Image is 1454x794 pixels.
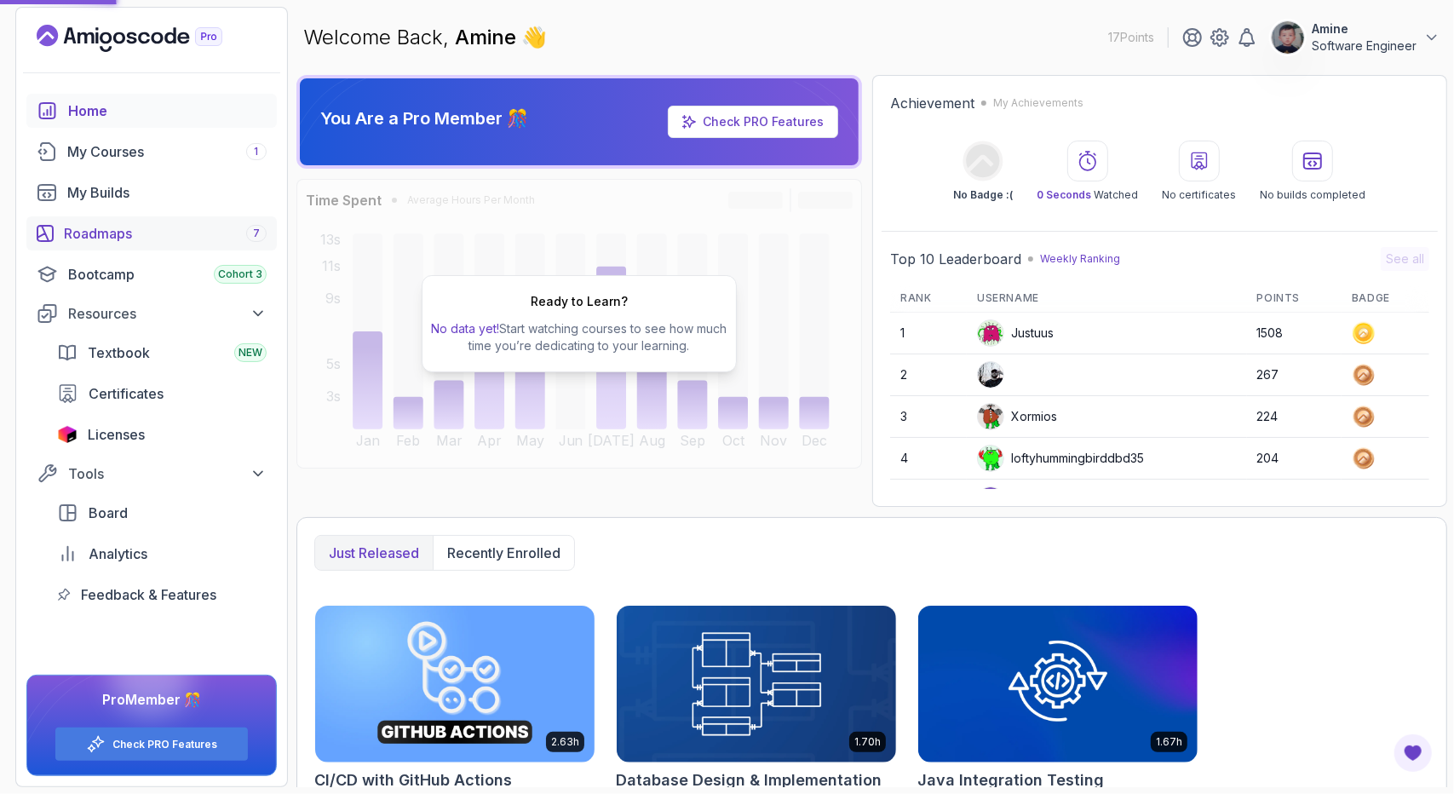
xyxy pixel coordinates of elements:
button: Open Feedback Button [1393,733,1434,774]
button: Resources [26,298,277,329]
p: No certificates [1162,188,1236,202]
h2: Achievement [890,93,974,113]
span: Amine [455,25,521,49]
p: Recently enrolled [447,543,560,563]
span: No data yet! [431,321,499,336]
div: Resources [68,303,267,324]
span: Board [89,503,128,523]
button: Tools [26,458,277,489]
img: user profile image [978,487,1003,513]
a: licenses [47,417,277,452]
button: Recently enrolled [433,536,574,570]
div: My Builds [67,182,267,203]
div: Bootcamp [68,264,267,285]
td: 5 [890,480,967,521]
a: courses [26,135,277,169]
a: Check PRO Features [668,106,838,138]
p: 17 Points [1108,29,1154,46]
td: 203 [1247,480,1342,521]
div: Tools [68,463,267,484]
p: Just released [329,543,419,563]
th: Username [967,285,1246,313]
span: 👋 [520,22,549,52]
button: Just released [315,536,433,570]
span: Cohort 3 [218,268,262,281]
span: 1 [255,145,259,158]
span: 0 Seconds [1037,188,1091,201]
div: My Courses [67,141,267,162]
a: bootcamp [26,257,277,291]
p: Watched [1037,188,1138,202]
div: Home [68,101,267,121]
img: jetbrains icon [57,426,78,443]
img: user profile image [978,362,1003,388]
td: 1 [890,313,967,354]
p: You Are a Pro Member 🎊 [320,106,528,130]
div: Justuus [977,319,1054,347]
span: NEW [239,346,262,360]
img: user profile image [1272,21,1304,54]
a: home [26,94,277,128]
span: Feedback & Features [81,584,216,605]
a: analytics [47,537,277,571]
p: My Achievements [993,96,1083,110]
a: textbook [47,336,277,370]
p: 1.67h [1156,735,1182,749]
h2: Java Integration Testing [917,768,1104,792]
h2: Database Design & Implementation [616,768,882,792]
td: 4 [890,438,967,480]
td: 224 [1247,396,1342,438]
img: default monster avatar [978,404,1003,429]
a: feedback [47,578,277,612]
td: 1508 [1247,313,1342,354]
div: loftyhummingbirddbd35 [977,445,1144,472]
td: 267 [1247,354,1342,396]
h2: Ready to Learn? [531,293,628,310]
th: Rank [890,285,967,313]
p: Amine [1312,20,1417,37]
button: See all [1381,247,1429,271]
span: 7 [253,227,260,240]
a: builds [26,175,277,210]
td: 2 [890,354,967,396]
td: 3 [890,396,967,438]
th: Badge [1342,285,1429,313]
button: Check PRO Features [55,727,249,762]
img: Database Design & Implementation card [617,606,896,762]
a: Check PRO Features [703,114,824,129]
img: default monster avatar [978,446,1003,471]
p: Weekly Ranking [1040,252,1120,266]
p: 2.63h [551,735,579,749]
img: default monster avatar [978,320,1003,346]
p: 1.70h [854,735,881,749]
h2: Top 10 Leaderboard [890,249,1021,269]
img: CI/CD with GitHub Actions card [315,606,595,762]
a: Landing page [37,25,261,52]
span: Analytics [89,544,147,564]
a: roadmaps [26,216,277,250]
div: Xormios [977,403,1057,430]
p: No Badge :( [953,188,1013,202]
p: Welcome Back, [303,24,547,51]
div: Roadmaps [64,223,267,244]
p: Start watching courses to see how much time you’re dedicating to your learning. [429,320,729,354]
a: board [47,496,277,530]
a: certificates [47,377,277,411]
span: Certificates [89,383,164,404]
span: Licenses [88,424,145,445]
a: Check PRO Features [112,738,217,751]
th: Points [1247,285,1342,313]
span: Textbook [88,342,150,363]
img: Java Integration Testing card [918,606,1198,762]
h2: CI/CD with GitHub Actions [314,768,512,792]
button: user profile imageAmineSoftware Engineer [1271,20,1440,55]
td: 204 [1247,438,1342,480]
p: Software Engineer [1312,37,1417,55]
p: No builds completed [1260,188,1365,202]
